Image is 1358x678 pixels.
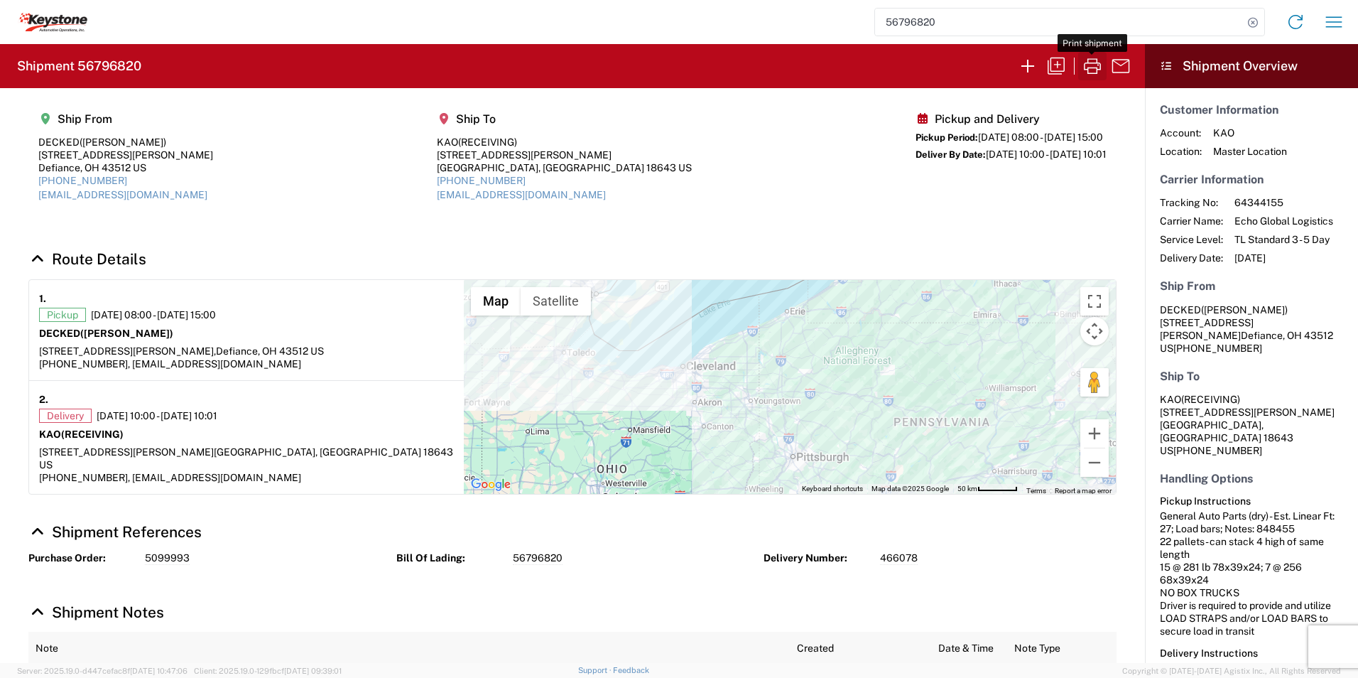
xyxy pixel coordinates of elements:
[80,136,166,148] span: ([PERSON_NAME])
[80,328,173,339] span: ([PERSON_NAME])
[764,551,870,565] strong: Delivery Number:
[1160,103,1343,117] h5: Customer Information
[1234,233,1333,246] span: TL Standard 3 - 5 Day
[458,136,517,148] span: (RECEIVING)
[916,112,1107,126] h5: Pickup and Delivery
[437,161,692,174] div: [GEOGRAPHIC_DATA], [GEOGRAPHIC_DATA] 18643 US
[437,175,526,186] a: [PHONE_NUMBER]
[467,475,514,494] img: Google
[802,484,863,494] button: Keyboard shortcuts
[39,328,173,339] strong: DECKED
[1160,279,1343,293] h5: Ship From
[1122,664,1341,677] span: Copyright © [DATE]-[DATE] Agistix Inc., All Rights Reserved
[38,149,213,161] div: [STREET_ADDRESS][PERSON_NAME]
[1160,317,1254,341] span: [STREET_ADDRESS][PERSON_NAME]
[437,189,606,200] a: [EMAIL_ADDRESS][DOMAIN_NAME]
[437,149,692,161] div: [STREET_ADDRESS][PERSON_NAME]
[28,523,202,541] a: Hide Details
[1234,215,1333,227] span: Echo Global Logistics
[17,58,141,75] h2: Shipment 56796820
[1080,368,1109,397] button: Drag Pegman onto the map to open Street View
[1080,287,1109,316] button: Toggle fullscreen view
[38,189,207,200] a: [EMAIL_ADDRESS][DOMAIN_NAME]
[17,667,188,675] span: Server: 2025.19.0-d447cefac8f
[1160,252,1223,264] span: Delivery Date:
[130,667,188,675] span: [DATE] 10:47:06
[521,287,591,316] button: Show satellite imagery
[986,149,1107,160] span: [DATE] 10:00 - [DATE] 10:01
[1160,472,1343,485] h5: Handling Options
[790,632,931,666] th: Created
[38,175,127,186] a: [PHONE_NUMBER]
[284,667,342,675] span: [DATE] 09:39:01
[953,484,1022,494] button: Map Scale: 50 km per 53 pixels
[875,9,1243,36] input: Shipment, tracking or reference number
[471,287,521,316] button: Show street map
[1160,233,1223,246] span: Service Level:
[916,132,978,143] span: Pickup Period:
[1160,370,1343,383] h5: Ship To
[1160,495,1343,507] h6: Pickup Instructions
[61,429,124,440] span: (RECEIVING)
[1173,445,1262,456] span: [PHONE_NUMBER]
[97,409,217,422] span: [DATE] 10:00 - [DATE] 10:01
[28,632,790,666] th: Note
[1160,394,1335,418] span: KAO [STREET_ADDRESS][PERSON_NAME]
[1234,252,1333,264] span: [DATE]
[1160,647,1343,660] h6: Delivery Instructions
[145,551,190,565] span: 5099993
[396,551,503,565] strong: Bill Of Lading:
[1160,127,1202,139] span: Account:
[39,290,46,308] strong: 1.
[39,429,124,440] strong: KAO
[1181,394,1240,405] span: (RECEIVING)
[38,136,213,149] div: DECKED
[91,308,216,321] span: [DATE] 08:00 - [DATE] 15:00
[1026,487,1046,495] a: Terms
[39,446,214,458] span: [STREET_ADDRESS][PERSON_NAME]
[39,391,48,409] strong: 2.
[916,149,986,160] span: Deliver By Date:
[39,308,86,322] span: Pickup
[194,667,342,675] span: Client: 2025.19.0-129fbcf
[578,666,614,674] a: Support
[39,345,216,357] span: [STREET_ADDRESS][PERSON_NAME],
[437,112,692,126] h5: Ship To
[1160,145,1202,158] span: Location:
[1160,393,1343,457] address: [GEOGRAPHIC_DATA], [GEOGRAPHIC_DATA] 18643 US
[613,666,649,674] a: Feedback
[931,632,1007,666] th: Date & Time
[1007,632,1117,666] th: Note Type
[1160,303,1343,355] address: Defiance, OH 43512 US
[1080,317,1109,345] button: Map camera controls
[216,345,324,357] span: Defiance, OH 43512 US
[1080,419,1109,448] button: Zoom in
[39,357,454,370] div: [PHONE_NUMBER], [EMAIL_ADDRESS][DOMAIN_NAME]
[1173,343,1262,354] span: [PHONE_NUMBER]
[437,136,692,149] div: KAO
[1213,127,1287,139] span: KAO
[39,471,454,484] div: [PHONE_NUMBER], [EMAIL_ADDRESS][DOMAIN_NAME]
[1160,196,1223,209] span: Tracking No:
[1160,510,1343,637] div: General Auto Parts (dry) - Est. Linear Ft: 27; Load bars; Notes: 848455 22 pallets - can stack 4 ...
[38,112,213,126] h5: Ship From
[1234,196,1333,209] span: 64344155
[880,551,918,565] span: 466078
[467,475,514,494] a: Open this area in Google Maps (opens a new window)
[1160,215,1223,227] span: Carrier Name:
[1080,448,1109,477] button: Zoom out
[513,551,563,565] span: 56796820
[978,131,1103,143] span: [DATE] 08:00 - [DATE] 15:00
[1160,173,1343,186] h5: Carrier Information
[871,485,949,493] span: Map data ©2025 Google
[28,603,164,621] a: Hide Details
[1160,304,1201,316] span: DECKED
[28,551,135,565] strong: Purchase Order:
[38,161,213,174] div: Defiance, OH 43512 US
[957,485,977,493] span: 50 km
[1201,304,1288,316] span: ([PERSON_NAME])
[39,446,453,470] span: [GEOGRAPHIC_DATA], [GEOGRAPHIC_DATA] 18643 US
[39,409,92,423] span: Delivery
[1055,487,1112,495] a: Report a map error
[1213,145,1287,158] span: Master Location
